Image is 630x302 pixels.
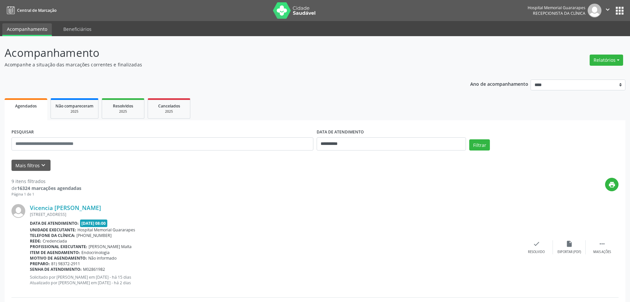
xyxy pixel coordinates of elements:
i: keyboard_arrow_down [40,162,47,169]
i: insert_drive_file [566,240,573,247]
a: Acompanhamento [2,23,52,36]
button: Filtrar [469,139,490,151]
b: Data de atendimento: [30,221,79,226]
p: Acompanhamento [5,45,439,61]
p: Ano de acompanhamento [470,80,528,88]
span: Não compareceram [55,103,94,109]
i:  [598,240,606,247]
span: Agendados [15,103,37,109]
span: [DATE] 08:00 [80,220,108,227]
div: 2025 [55,109,94,114]
b: Profissional executante: [30,244,87,249]
span: Cancelados [158,103,180,109]
i: print [608,181,616,188]
button: Mais filtroskeyboard_arrow_down [11,160,51,171]
p: Solicitado por [PERSON_NAME] em [DATE] - há 15 dias Atualizado por [PERSON_NAME] em [DATE] - há 2... [30,274,520,286]
img: img [11,204,25,218]
span: Central de Marcação [17,8,56,13]
b: Item de agendamento: [30,250,80,255]
b: Senha de atendimento: [30,267,82,272]
span: Credenciada [43,238,67,244]
div: de [11,185,81,192]
div: [STREET_ADDRESS] [30,212,520,217]
b: Motivo de agendamento: [30,255,87,261]
div: Página 1 de 1 [11,192,81,197]
span: Hospital Memorial Guararapes [77,227,135,233]
div: Mais ações [593,250,611,254]
div: 9 itens filtrados [11,178,81,185]
label: DATA DE ATENDIMENTO [317,127,364,137]
a: Central de Marcação [5,5,56,16]
div: 2025 [153,109,185,114]
img: img [588,4,601,17]
span: Endocrinologia [81,250,110,255]
div: Exportar (PDF) [557,250,581,254]
b: Preparo: [30,261,50,267]
a: Beneficiários [59,23,96,35]
i: check [533,240,540,247]
button:  [601,4,614,17]
span: [PERSON_NAME] Malta [89,244,132,249]
b: Rede: [30,238,41,244]
a: Vicencia [PERSON_NAME] [30,204,101,211]
button: apps [614,5,625,16]
span: Recepcionista da clínica [533,11,585,16]
strong: 16324 marcações agendadas [17,185,81,191]
span: [PHONE_NUMBER] [76,233,112,238]
button: print [605,178,619,191]
button: Relatórios [590,55,623,66]
span: 81) 98372-2911 [51,261,80,267]
b: Unidade executante: [30,227,76,233]
span: Resolvidos [113,103,133,109]
div: 2025 [107,109,139,114]
b: Telefone da clínica: [30,233,75,238]
span: Não informado [88,255,116,261]
div: Resolvido [528,250,545,254]
i:  [604,6,611,13]
div: Hospital Memorial Guararapes [528,5,585,11]
span: M02861982 [83,267,105,272]
p: Acompanhe a situação das marcações correntes e finalizadas [5,61,439,68]
label: PESQUISAR [11,127,34,137]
